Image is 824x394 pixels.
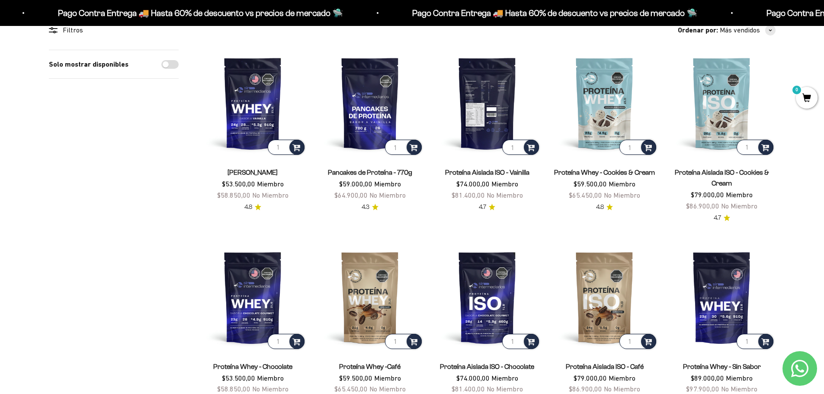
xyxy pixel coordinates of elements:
[604,191,640,199] span: No Miembro
[362,202,378,212] a: 4.34.3 de 5.0 estrellas
[714,213,730,223] a: 4.74.7 de 5.0 estrellas
[491,180,518,188] span: Miembro
[714,213,721,223] span: 4.7
[244,202,261,212] a: 4.84.8 de 5.0 estrellas
[609,180,635,188] span: Miembro
[452,191,485,199] span: $81.400,00
[574,180,607,188] span: $59.500,00
[445,169,529,176] a: Proteína Aislada ISO - Vainilla
[452,385,485,393] span: $81.400,00
[374,180,401,188] span: Miembro
[574,374,607,382] span: $79.000,00
[686,202,719,210] span: $86.900,00
[362,202,369,212] span: 4.3
[678,25,718,36] span: Ordenar por:
[257,374,284,382] span: Miembro
[487,385,523,393] span: No Miembro
[686,385,719,393] span: $97.900,00
[369,385,406,393] span: No Miembro
[49,59,128,70] label: Solo mostrar disponibles
[479,202,495,212] a: 4.74.7 de 5.0 estrellas
[456,180,490,188] span: $74.000,00
[456,374,490,382] span: $74.000,00
[49,25,179,36] div: Filtros
[726,374,753,382] span: Miembro
[691,191,724,199] span: $79.000,00
[374,374,401,382] span: Miembro
[213,363,292,370] a: Proteína Whey - Chocolate
[369,191,406,199] span: No Miembro
[217,385,250,393] span: $58.850,00
[566,363,644,370] a: Proteína Aislada ISO - Café
[252,191,289,199] span: No Miembro
[596,202,613,212] a: 4.84.8 de 5.0 estrellas
[244,202,252,212] span: 4.8
[222,180,255,188] span: $53.500,00
[721,385,757,393] span: No Miembro
[487,191,523,199] span: No Miembro
[683,363,761,370] a: Proteína Whey - Sin Sabor
[554,169,655,176] a: Proteína Whey - Cookies & Cream
[257,180,284,188] span: Miembro
[609,374,635,382] span: Miembro
[720,25,776,36] button: Más vendidos
[339,374,372,382] span: $59.500,00
[228,169,278,176] a: [PERSON_NAME]
[479,202,486,212] span: 4.7
[569,191,602,199] span: $65.450,00
[792,85,802,95] mark: 0
[691,374,724,382] span: $89.000,00
[721,202,757,210] span: No Miembro
[796,94,818,103] a: 0
[222,374,255,382] span: $53.500,00
[328,169,412,176] a: Pancakes de Proteína - 770g
[720,25,760,36] span: Más vendidos
[596,202,604,212] span: 4.8
[726,191,753,199] span: Miembro
[491,374,518,382] span: Miembro
[569,385,602,393] span: $86.900,00
[334,191,368,199] span: $64.900,00
[252,385,289,393] span: No Miembro
[339,363,401,370] a: Proteína Whey -Café
[434,50,541,157] img: Proteína Aislada ISO - Vainilla
[675,169,769,187] a: Proteína Aislada ISO - Cookies & Cream
[604,385,640,393] span: No Miembro
[217,191,250,199] span: $58.850,00
[339,180,372,188] span: $59.000,00
[320,6,605,20] p: Pago Contra Entrega 🚚 Hasta 60% de descuento vs precios de mercado 🛸
[334,385,368,393] span: $65.450,00
[440,363,534,370] a: Proteína Aislada ISO - Chocolate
